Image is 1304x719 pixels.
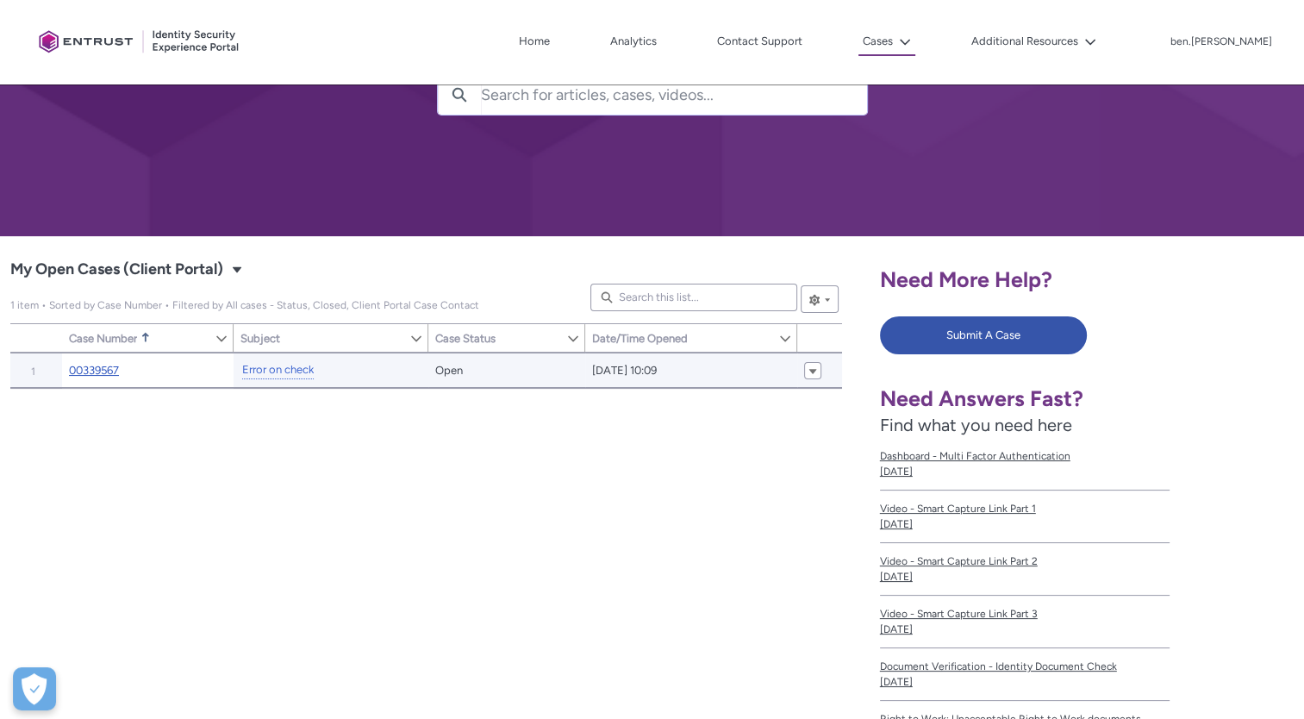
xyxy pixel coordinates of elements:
a: Error on check [242,361,314,379]
input: Search for articles, cases, videos... [481,75,867,115]
button: Open Preferences [13,667,56,710]
span: My Open Cases (Client Portal) [10,256,223,284]
span: Find what you need here [880,415,1072,435]
h1: Need Answers Fast? [880,385,1170,412]
button: List View Controls [801,285,839,313]
button: Cases [858,28,915,56]
span: Video - Smart Capture Link Part 1 [880,501,1170,516]
lightning-formatted-date-time: [DATE] [880,623,913,635]
button: Select a List View: Cases [227,259,247,279]
div: Cookie Preferences [13,667,56,710]
a: Case Number [62,324,215,352]
a: 00339567 [69,362,119,379]
span: [DATE] 10:09 [592,362,657,379]
a: Dashboard - Multi Factor Authentication[DATE] [880,438,1170,491]
a: Case Status [428,324,566,352]
span: Open [435,362,463,379]
a: Contact Support [713,28,807,54]
a: Date/Time Opened [585,324,778,352]
a: Subject [234,324,409,352]
input: Search this list... [590,284,797,311]
a: Analytics, opens in new tab [606,28,661,54]
p: ben.[PERSON_NAME] [1170,36,1272,48]
a: Video - Smart Capture Link Part 3[DATE] [880,596,1170,648]
a: Video - Smart Capture Link Part 1[DATE] [880,491,1170,543]
span: Document Verification - Identity Document Check [880,659,1170,674]
span: Case Number [69,332,137,345]
button: Submit A Case [880,316,1087,354]
button: Additional Resources [967,28,1101,54]
span: Dashboard - Multi Factor Authentication [880,448,1170,464]
table: My Open Cases (Client Portal) [10,353,842,389]
span: Need More Help? [880,266,1052,292]
button: User Profile ben.willson [1170,32,1273,49]
lightning-formatted-date-time: [DATE] [880,676,913,688]
span: Video - Smart Capture Link Part 2 [880,553,1170,569]
button: Search [438,75,481,115]
lightning-formatted-date-time: [DATE] [880,466,913,478]
lightning-formatted-date-time: [DATE] [880,518,913,530]
span: Video - Smart Capture Link Part 3 [880,606,1170,622]
a: Home [515,28,554,54]
lightning-formatted-date-time: [DATE] [880,571,913,583]
a: Video - Smart Capture Link Part 2[DATE] [880,543,1170,596]
a: Document Verification - Identity Document Check[DATE] [880,648,1170,701]
span: My Open Cases (Client Portal) [10,299,479,311]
